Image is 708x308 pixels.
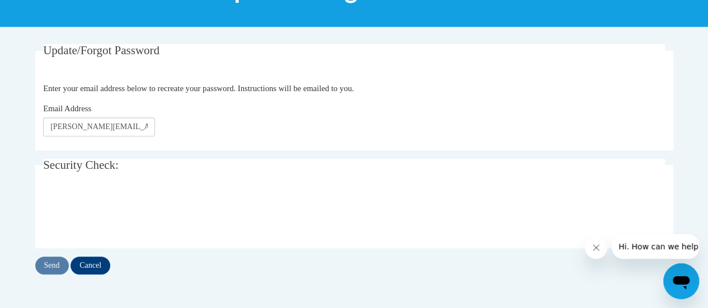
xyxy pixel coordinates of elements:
[663,263,699,299] iframe: Button to launch messaging window
[7,8,91,17] span: Hi. How can we help?
[43,84,354,93] span: Enter your email address below to recreate your password. Instructions will be emailed to you.
[43,104,91,113] span: Email Address
[43,117,155,136] input: Email
[612,234,699,259] iframe: Message from company
[43,191,213,234] iframe: reCAPTCHA
[43,44,160,57] span: Update/Forgot Password
[71,257,110,274] input: Cancel
[43,158,119,172] span: Security Check:
[585,236,607,259] iframe: Close message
